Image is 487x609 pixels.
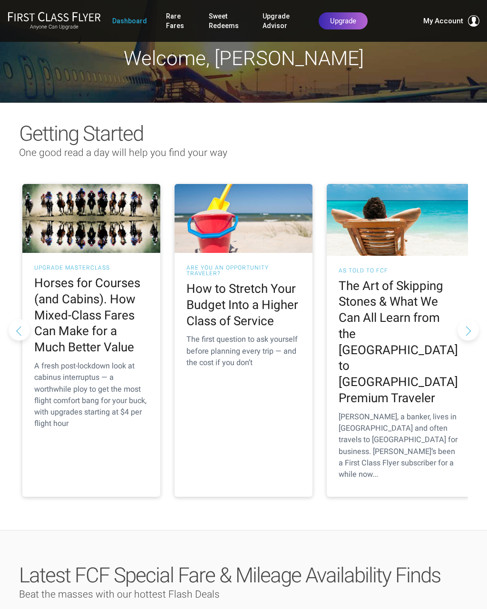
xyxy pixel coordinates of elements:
span: Getting Started [19,121,143,146]
p: A fresh post-lockdown look at cabinus interruptus — a worthwhile ploy to get the most flight comf... [34,360,148,430]
h3: UPGRADE MASTERCLASS [34,265,148,271]
a: UPGRADE MASTERCLASS Horses for Courses (and Cabins). How Mixed-Class Fares Can Make for a Much Be... [22,184,160,497]
h3: Are You An Opportunity Traveler? [186,265,301,276]
h3: As Told To FCF [339,268,458,273]
a: Rare Fares [166,8,190,34]
p: The first question to ask yourself before planning every trip — and the cost if you don’t [186,334,301,368]
a: As Told To FCF The Art of Skipping Stones & What We Can All Learn from the [GEOGRAPHIC_DATA] to [... [327,184,470,497]
button: Previous slide [9,319,30,340]
span: Welcome, [PERSON_NAME] [124,47,364,70]
p: [PERSON_NAME], a banker, lives in [GEOGRAPHIC_DATA] and often travels to [GEOGRAPHIC_DATA] for bu... [339,411,458,481]
span: Latest FCF Special Fare & Mileage Availability Finds [19,563,440,588]
a: Upgrade [319,12,368,29]
button: My Account [423,15,479,27]
a: Dashboard [112,12,147,29]
button: Next slide [458,319,479,340]
small: Anyone Can Upgrade [8,24,101,30]
a: Sweet Redeems [209,8,243,34]
h2: How to Stretch Your Budget Into a Higher Class of Service [186,281,301,329]
a: First Class FlyerAnyone Can Upgrade [8,11,101,30]
a: Upgrade Advisor [263,8,300,34]
img: First Class Flyer [8,11,101,21]
a: Are You An Opportunity Traveler? How to Stretch Your Budget Into a Higher Class of Service The fi... [175,184,312,497]
span: One good read a day will help you find your way [19,147,227,158]
h2: Horses for Courses (and Cabins). How Mixed-Class Fares Can Make for a Much Better Value [34,275,148,356]
h2: The Art of Skipping Stones & What We Can All Learn from the [GEOGRAPHIC_DATA] to [GEOGRAPHIC_DATA... [339,278,458,406]
span: Beat the masses with our hottest Flash Deals [19,589,220,600]
span: My Account [423,15,463,27]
